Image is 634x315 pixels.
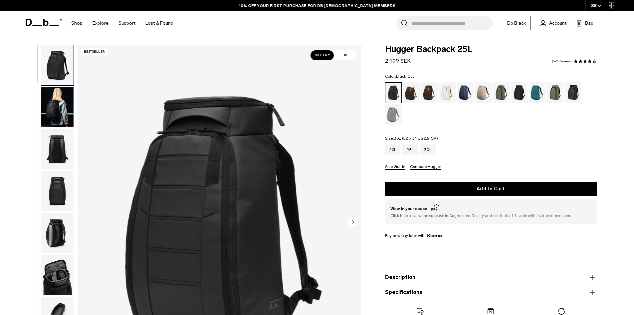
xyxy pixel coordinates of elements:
a: Cappuccino [403,82,420,103]
a: Lost & Found [145,11,173,35]
legend: Size: [385,136,438,140]
a: Forest Green [493,82,510,103]
nav: Main Navigation [66,11,178,35]
button: Specifications [385,288,597,296]
a: 25L [402,144,418,155]
button: Compare Hugger [410,165,441,170]
a: Midnight Teal [529,82,545,103]
a: Reflective Black [565,82,581,103]
a: Black Out [385,82,402,103]
img: Hugger Backpack 25L Black Out [41,129,74,169]
span: Gallery [311,50,334,60]
button: Next slide [348,217,358,228]
img: Hugger Backpack 25L Black Out [41,87,74,127]
span: View in your space [390,205,591,213]
img: {"height" => 20, "alt" => "Klarna"} [427,234,442,237]
span: Click here to view the suitcase in Augmented Reality and see it at a 1:1 scale with its true dime... [390,213,591,219]
a: Sand Grey [385,104,402,125]
button: Hugger Backpack 25L Black Out [41,171,74,211]
a: Charcoal Grey [511,82,528,103]
span: Black Out [396,74,414,79]
a: Espresso [421,82,438,103]
button: Add to Cart [385,182,597,196]
legend: Color: [385,74,414,78]
a: Support [118,11,135,35]
button: Description [385,273,597,281]
button: Bag [576,19,593,27]
span: 30L (52 x 31 x 22.5 CM) [394,136,438,141]
a: Explore [93,11,108,35]
button: Hugger Backpack 25L Black Out [41,45,74,86]
button: Hugger Backpack 25L Black Out [41,213,74,253]
img: Hugger Backpack 25L Black Out [41,255,74,295]
a: Oatmilk [439,82,456,103]
a: 10% OFF YOUR FIRST PURCHASE FOR DB [DEMOGRAPHIC_DATA] MEMBERS [239,3,395,9]
button: View in your space Click here to view the suitcase in Augmented Reality and see it at a 1:1 scale... [385,199,597,224]
span: 2 199 SEK [385,58,411,64]
a: Blue Hour [457,82,474,103]
a: Account [540,19,566,27]
span: 3D [334,50,357,60]
img: Hugger Backpack 25L Black Out [41,213,74,253]
a: Shop [71,11,83,35]
a: Mash Green [547,82,563,103]
button: Hugger Backpack 25L Black Out [41,87,74,128]
img: Hugger Backpack 25L Black Out [41,45,74,85]
span: Account [549,20,566,27]
button: Size Guide [385,165,405,170]
a: 30L [420,144,436,155]
span: Bag [585,20,593,27]
img: Hugger Backpack 25L Black Out [41,171,74,211]
a: Fogbow Beige [475,82,492,103]
a: Db Black [503,16,530,30]
p: Bestseller [81,48,108,55]
a: 571 reviews [552,60,572,63]
button: Hugger Backpack 25L Black Out [41,255,74,295]
button: Hugger Backpack 25L Black Out [41,129,74,170]
span: Hugger Backpack 25L [385,45,597,54]
a: 20L [385,144,401,155]
span: Buy now pay later with [385,233,442,239]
